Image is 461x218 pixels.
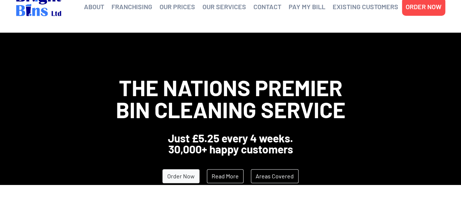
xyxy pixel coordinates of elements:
[162,169,200,183] a: Order Now
[111,1,152,12] a: FRANCHISING
[202,1,246,12] a: OUR SERVICES
[253,1,281,12] a: CONTACT
[207,169,244,183] a: Read More
[406,1,442,12] a: ORDER NOW
[84,1,104,12] a: ABOUT
[251,169,299,183] a: Areas Covered
[160,1,195,12] a: OUR PRICES
[116,74,345,123] span: The Nations Premier Bin Cleaning Service
[333,1,398,12] a: EXISTING CUSTOMERS
[289,1,325,12] a: PAY MY BILL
